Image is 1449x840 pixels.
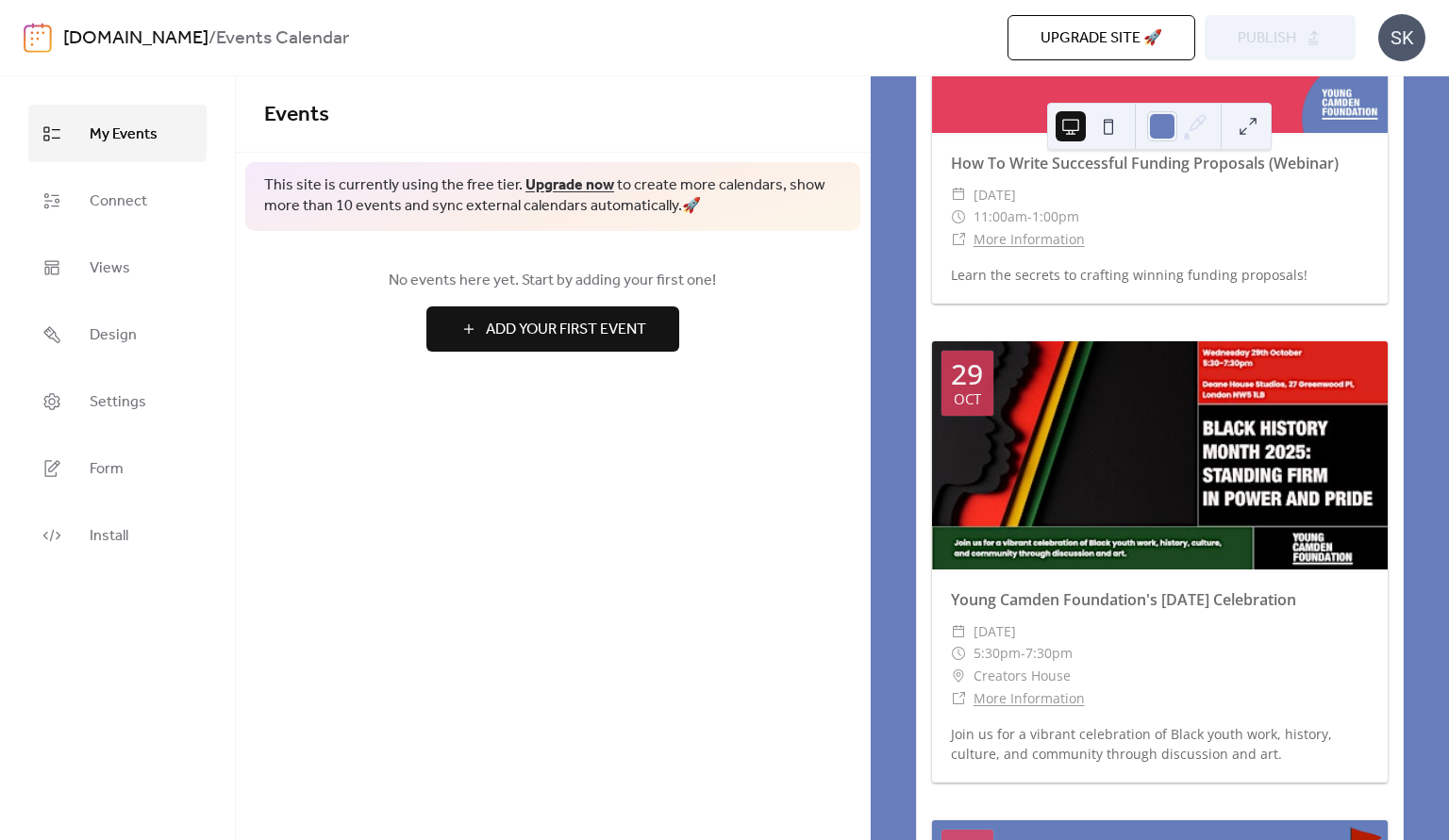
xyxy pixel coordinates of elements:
[1032,206,1079,228] span: 1:00pm
[1378,14,1425,61] div: SK
[951,206,966,228] div: ​
[426,306,679,352] button: Add Your First Event
[974,642,1021,665] span: 5:30pm
[264,94,329,136] span: Events
[974,230,1085,248] a: More Information
[264,270,841,292] span: No events here yet. Start by adding your first one!
[90,387,146,417] span: Settings
[951,184,966,206] div: ​
[932,265,1388,285] div: Learn the secrets to crafting winning funding proposals!
[1008,15,1195,60] button: Upgrade site 🚀
[28,305,207,363] a: Design
[932,724,1388,764] div: Join us for a vibrant celebration of Black youth work, history, culture, and community through di...
[974,620,1016,643] span: [DATE]
[486,319,646,341] span: Add Your First Event
[90,321,137,350] span: Design
[28,372,207,430] a: Settings
[24,23,52,53] img: logo
[951,620,966,643] div: ​
[208,21,216,57] b: /
[216,21,349,57] b: Events Calendar
[90,187,147,216] span: Connect
[951,228,966,251] div: ​
[28,506,207,564] a: Install
[951,360,983,388] div: 29
[90,521,128,551] span: Install
[1041,27,1162,50] span: Upgrade site 🚀
[28,172,207,229] a: Connect
[90,454,124,484] span: Form
[954,392,981,406] div: Oct
[974,689,1085,707] a: More Information
[951,665,966,687] div: ​
[951,642,966,665] div: ​
[90,254,130,283] span: Views
[28,105,207,162] a: My Events
[264,175,841,218] span: This site is currently using the free tier. to create more calendars, show more than 10 events an...
[1027,206,1032,228] span: -
[1021,642,1025,665] span: -
[951,153,1339,173] a: How To Write Successful Funding Proposals (Webinar)
[28,239,207,296] a: Views
[951,589,1296,610] a: Young Camden Foundation's [DATE] Celebration
[1025,642,1073,665] span: 7:30pm
[264,306,841,352] a: Add Your First Event
[974,184,1016,206] span: [DATE]
[28,439,207,497] a: Form
[90,120,158,149] span: My Events
[974,665,1071,687] span: Creators House
[525,171,614,200] a: Upgrade now
[951,687,966,710] div: ​
[63,21,208,57] a: [DOMAIN_NAME]
[974,206,1027,228] span: 11:00am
